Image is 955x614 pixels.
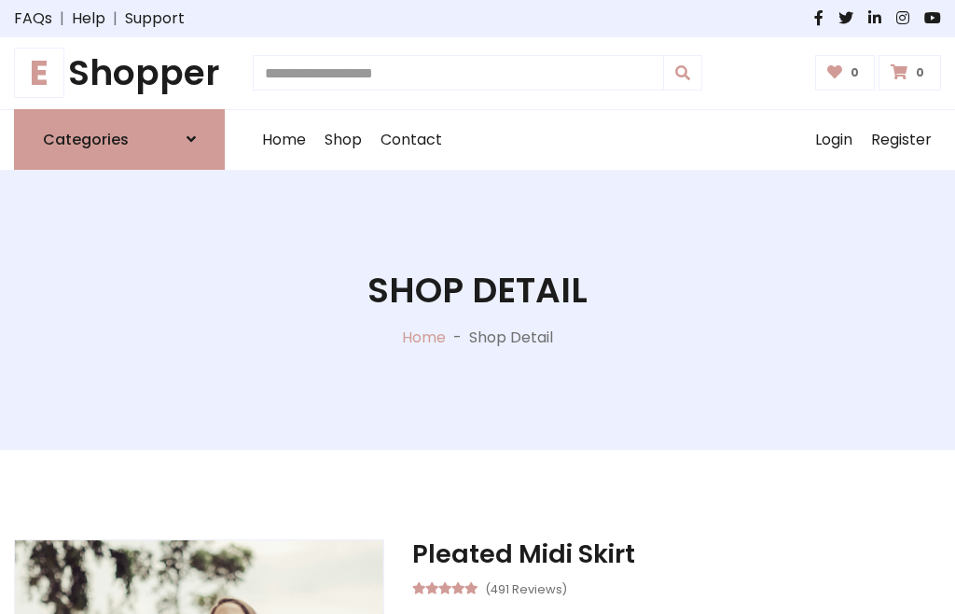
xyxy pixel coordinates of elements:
[367,270,588,312] h1: Shop Detail
[14,52,225,94] a: EShopper
[43,131,129,148] h6: Categories
[846,64,864,81] span: 0
[315,110,371,170] a: Shop
[911,64,929,81] span: 0
[469,327,553,349] p: Shop Detail
[253,110,315,170] a: Home
[105,7,125,30] span: |
[125,7,185,30] a: Support
[879,55,941,91] a: 0
[862,110,941,170] a: Register
[815,55,876,91] a: 0
[371,110,451,170] a: Contact
[446,327,469,349] p: -
[806,110,862,170] a: Login
[14,7,52,30] a: FAQs
[52,7,72,30] span: |
[485,577,567,599] small: (491 Reviews)
[402,327,446,348] a: Home
[72,7,105,30] a: Help
[412,539,941,569] h3: Pleated Midi Skirt
[14,48,64,98] span: E
[14,52,225,94] h1: Shopper
[14,109,225,170] a: Categories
